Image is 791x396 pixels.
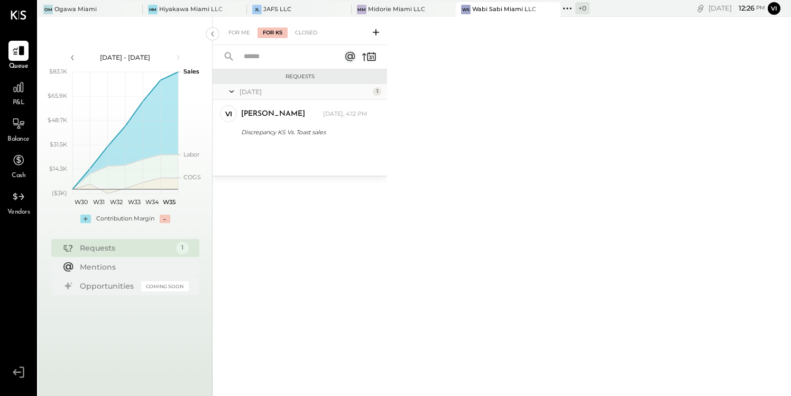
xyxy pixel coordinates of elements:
[218,73,382,80] div: Requests
[110,198,123,206] text: W32
[80,215,91,223] div: +
[183,68,199,75] text: Sales
[357,5,366,14] div: MM
[756,4,765,12] span: pm
[80,281,136,291] div: Opportunities
[159,5,223,14] div: Hiyakawa Miami LLC
[49,68,67,75] text: $83.1K
[263,5,291,14] div: JAFS LLC
[48,116,67,124] text: $48.7K
[768,2,780,15] button: vi
[13,98,25,108] span: P&L
[183,151,199,158] text: Labor
[575,2,590,14] div: + 0
[1,41,36,71] a: Queue
[290,27,323,38] div: Closed
[54,5,97,14] div: Ogawa Miami
[223,27,255,38] div: For Me
[241,127,364,137] div: Discrepancy KS Vs. Toast sales
[50,141,67,148] text: $31.5K
[127,198,140,206] text: W33
[373,87,381,96] div: 1
[141,281,189,291] div: Coming Soon
[148,5,158,14] div: HM
[1,187,36,217] a: Vendors
[43,5,53,14] div: OM
[12,171,25,181] span: Cash
[7,135,30,144] span: Balance
[733,3,755,13] span: 12 : 26
[52,189,67,197] text: ($3K)
[323,110,367,118] div: [DATE], 4:12 PM
[461,5,471,14] div: WS
[145,198,159,206] text: W34
[368,5,425,14] div: Midorie Miami LLC
[225,109,232,119] div: vi
[163,198,176,206] text: W35
[160,215,170,223] div: -
[1,114,36,144] a: Balance
[1,77,36,108] a: P&L
[80,243,171,253] div: Requests
[80,53,170,62] div: [DATE] - [DATE]
[80,262,183,272] div: Mentions
[183,173,201,181] text: COGS
[472,5,536,14] div: Wabi Sabi Miami LLC
[7,208,30,217] span: Vendors
[48,92,67,99] text: $65.9K
[240,87,370,96] div: [DATE]
[1,150,36,181] a: Cash
[93,198,105,206] text: W31
[176,242,189,254] div: 1
[709,3,765,13] div: [DATE]
[241,109,305,119] div: [PERSON_NAME]
[252,5,262,14] div: JL
[9,62,29,71] span: Queue
[75,198,88,206] text: W30
[49,165,67,172] text: $14.3K
[257,27,288,38] div: For KS
[96,215,154,223] div: Contribution Margin
[695,3,706,14] div: copy link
